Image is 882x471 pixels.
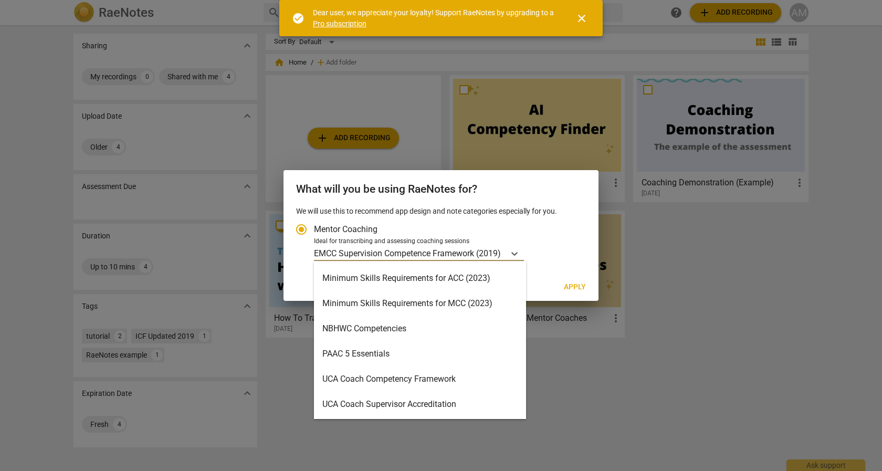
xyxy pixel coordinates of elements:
[313,7,556,29] div: Dear user, we appreciate your loyalty! Support RaeNotes by upgrading to a
[314,341,526,367] div: PAAC 5 Essentials
[314,237,583,246] div: Ideal for transcribing and assessing coaching sessions
[502,248,504,258] input: Ideal for transcribing and assessing coaching sessionsEMCC Supervision Competence Framework (2019)
[314,392,526,417] div: UCA Coach Supervisor Accreditation
[314,247,501,259] p: EMCC Supervision Competence Framework (2019)
[314,316,526,341] div: NBHWC Competencies
[292,12,304,25] span: check_circle
[569,6,594,31] button: Close
[296,183,586,196] h2: What will you be using RaeNotes for?
[296,206,586,217] p: We will use this to recommend app design and note categories especially for you.
[313,19,366,28] a: Pro subscription
[314,367,526,392] div: UCA Coach Competency Framework
[555,278,594,297] button: Apply
[564,282,586,292] span: Apply
[314,266,526,291] div: Minimum Skills Requirements for ACC (2023)
[314,223,377,235] span: Mentor Coaching
[575,12,588,25] span: close
[314,291,526,316] div: Minimum Skills Requirements for MCC (2023)
[296,217,586,261] div: Account type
